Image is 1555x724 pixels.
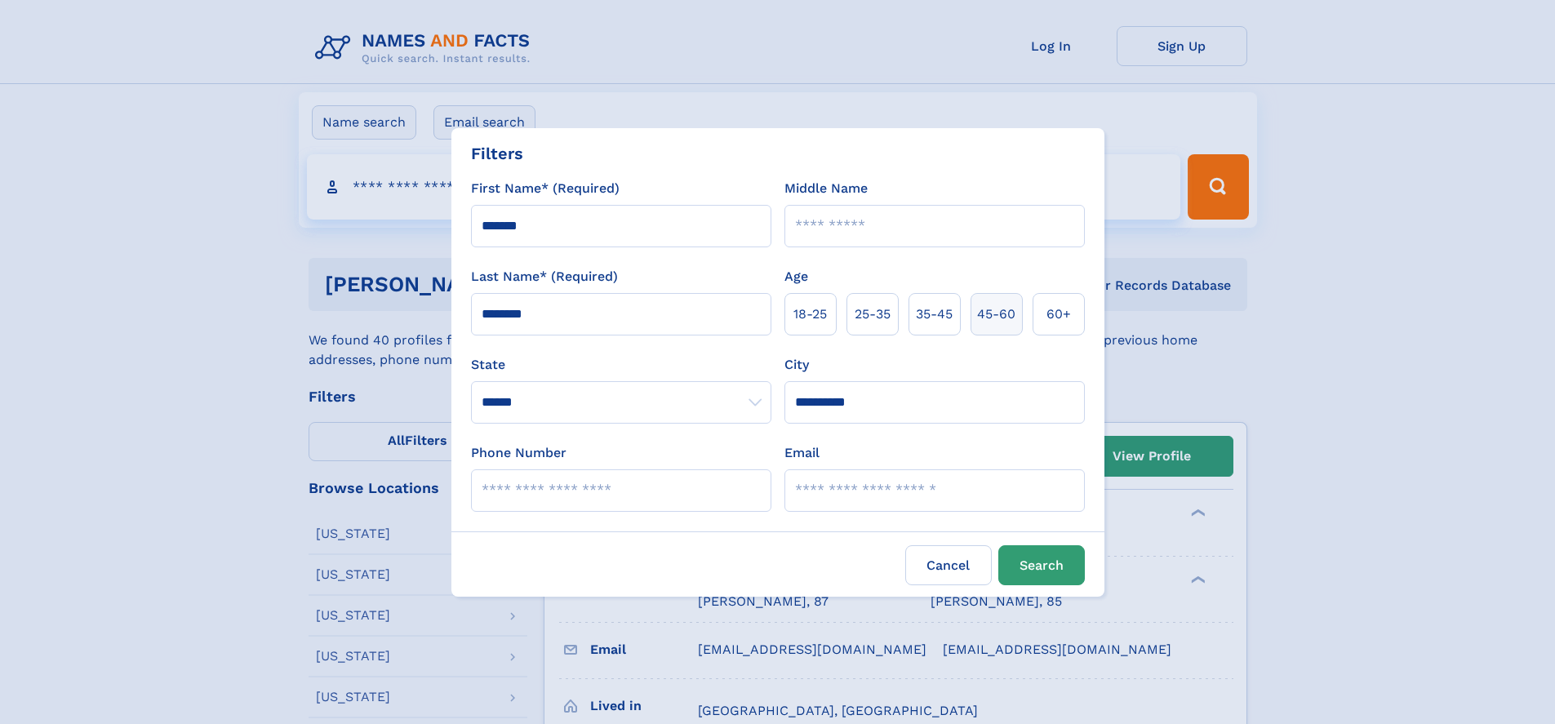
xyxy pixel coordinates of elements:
label: Middle Name [784,179,868,198]
label: Age [784,267,808,286]
label: State [471,355,771,375]
span: 35‑45 [916,304,953,324]
div: Filters [471,141,523,166]
label: City [784,355,809,375]
label: Cancel [905,545,992,585]
button: Search [998,545,1085,585]
span: 60+ [1046,304,1071,324]
label: First Name* (Required) [471,179,620,198]
label: Phone Number [471,443,566,463]
span: 25‑35 [855,304,891,324]
label: Email [784,443,820,463]
span: 45‑60 [977,304,1015,324]
span: 18‑25 [793,304,827,324]
label: Last Name* (Required) [471,267,618,286]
